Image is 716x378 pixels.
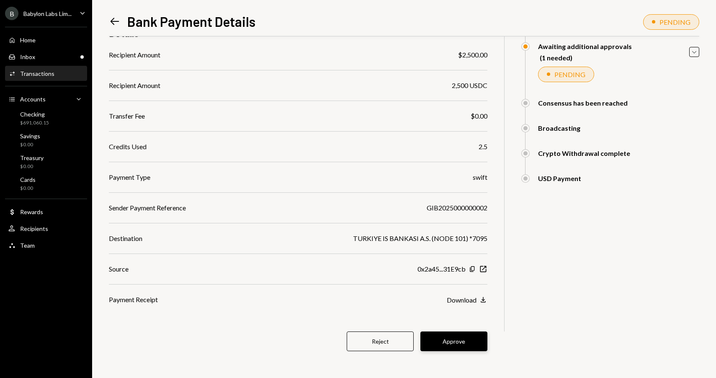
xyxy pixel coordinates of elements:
div: $0.00 [20,141,40,148]
a: Recipients [5,221,87,236]
div: Treasury [20,154,44,161]
div: Sender Payment Reference [109,203,186,213]
div: Checking [20,111,49,118]
a: Home [5,32,87,47]
div: 2.5 [479,142,487,152]
div: Recipient Amount [109,80,160,91]
div: Payment Type [109,172,150,182]
div: Rewards [20,208,43,215]
div: PENDING [554,70,585,78]
div: 0x2a45...31E9cb [417,264,466,274]
div: Transfer Fee [109,111,145,121]
div: Destination [109,233,142,243]
div: USD Payment [538,174,581,182]
div: $0.00 [20,163,44,170]
div: Source [109,264,129,274]
div: $691,060.15 [20,119,49,127]
div: Crypto Withdrawal complete [538,149,630,157]
button: Download [447,295,487,305]
button: Reject [347,331,414,351]
a: Savings$0.00 [5,130,87,150]
div: Credits Used [109,142,147,152]
a: Transactions [5,66,87,81]
div: Home [20,36,36,44]
button: Approve [420,331,487,351]
a: Inbox [5,49,87,64]
div: swift [473,172,487,182]
div: GIB2025000000002 [427,203,487,213]
div: Transactions [20,70,54,77]
div: Payment Receipt [109,295,158,305]
div: B [5,7,18,20]
div: Awaiting additional approvals [538,42,632,50]
div: Team [20,242,35,249]
a: Team [5,238,87,253]
div: $0.00 [471,111,487,121]
div: TURKIYE IS BANKASI A.S. (NODE 101) *7095 [353,233,487,243]
div: Recipients [20,225,48,232]
h1: Bank Payment Details [127,13,255,30]
div: Download [447,296,476,304]
div: $2,500.00 [458,50,487,60]
a: Treasury$0.00 [5,152,87,172]
a: Rewards [5,204,87,219]
div: Cards [20,176,36,183]
a: Cards$0.00 [5,173,87,194]
div: 2,500 USDC [452,80,487,91]
div: PENDING [659,18,690,26]
div: Savings [20,132,40,140]
a: Checking$691,060.15 [5,108,87,128]
div: Recipient Amount [109,50,160,60]
div: $0.00 [20,185,36,192]
div: Consensus has been reached [538,99,628,107]
div: Babylon Labs Lim... [23,10,72,17]
div: (1 needed) [540,54,632,62]
a: Accounts [5,91,87,106]
div: Accounts [20,96,46,103]
div: Inbox [20,53,35,60]
div: Broadcasting [538,124,580,132]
